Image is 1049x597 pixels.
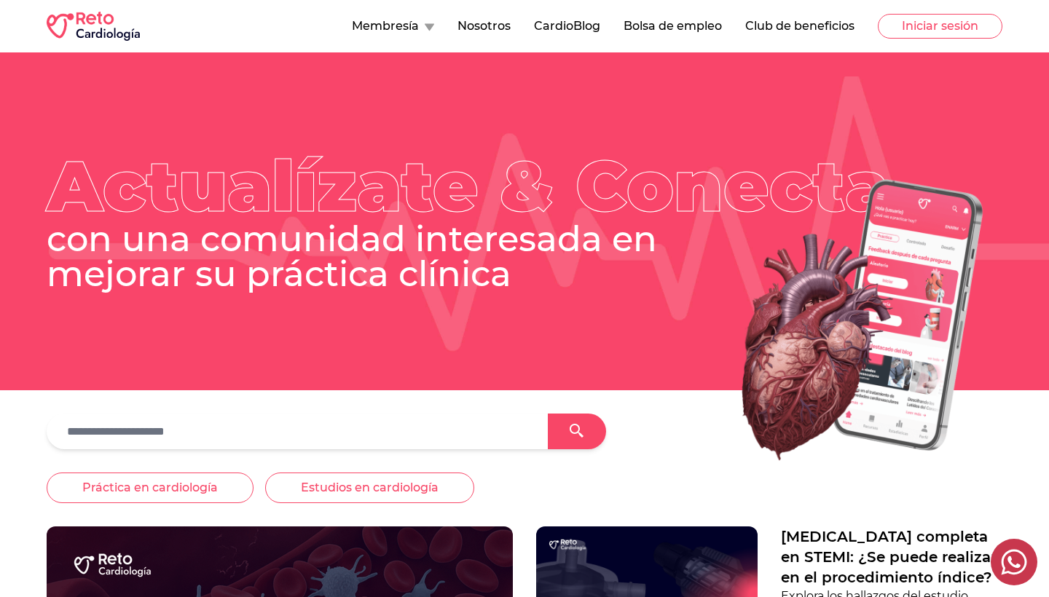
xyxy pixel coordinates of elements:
[265,473,474,503] button: Estudios en cardiología
[675,163,1002,478] img: Heart
[624,17,722,35] button: Bolsa de empleo
[534,17,600,35] button: CardioBlog
[745,17,854,35] button: Club de beneficios
[352,17,434,35] button: Membresía
[47,473,254,503] button: Práctica en cardiología
[47,12,140,41] img: RETO Cardio Logo
[878,14,1002,39] button: Iniciar sesión
[457,17,511,35] button: Nosotros
[781,526,1002,588] a: [MEDICAL_DATA] completa en STEMI: ¿Se puede realizar en el procedimiento índice?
